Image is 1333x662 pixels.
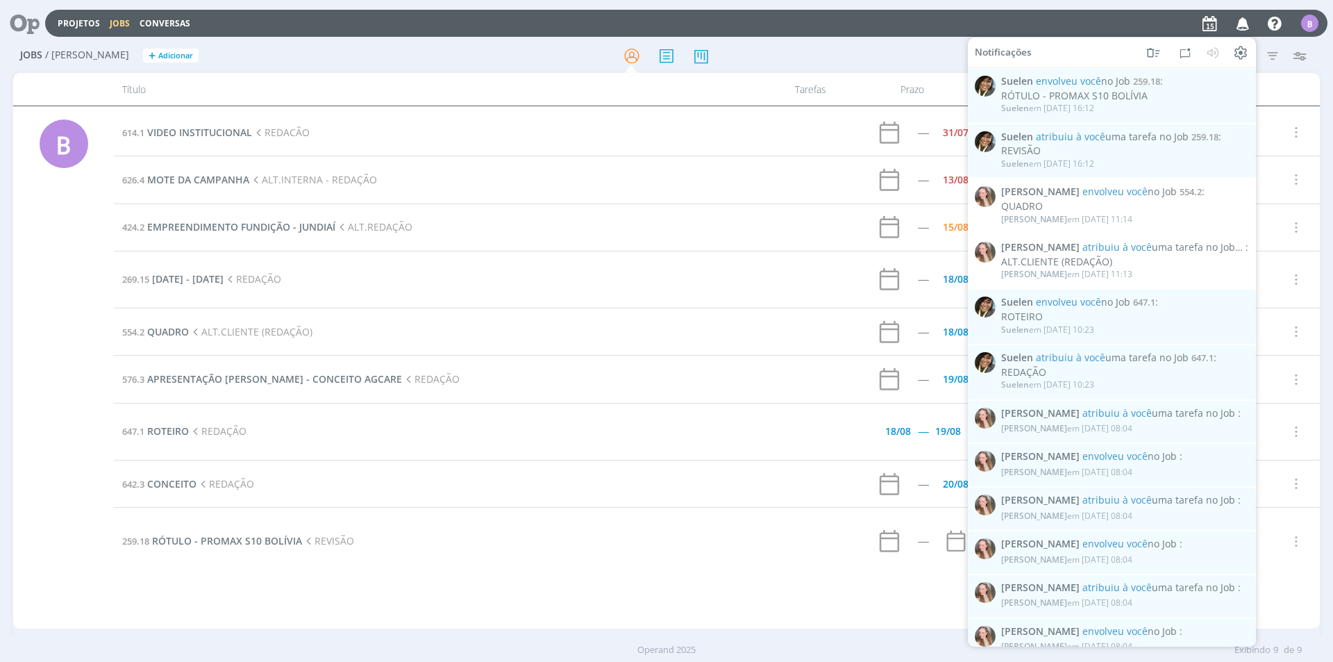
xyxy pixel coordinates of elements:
[1082,581,1152,594] span: atribuiu à você
[1001,597,1067,609] span: [PERSON_NAME]
[1001,451,1080,463] span: [PERSON_NAME]
[1001,538,1248,550] span: :
[122,535,149,547] span: 259.18
[1001,640,1067,652] span: [PERSON_NAME]
[20,49,42,61] span: Jobs
[1001,158,1029,169] span: Suelen
[1001,407,1080,419] span: [PERSON_NAME]
[1273,643,1278,657] span: 9
[1082,624,1148,637] span: envolveu você
[135,18,194,29] button: Conversas
[40,119,88,168] div: B
[1001,268,1067,280] span: [PERSON_NAME]
[975,47,1032,58] span: Notificações
[943,128,969,138] div: 31/07
[918,374,928,384] div: -----
[122,325,189,338] a: 554.2QUADRO
[975,582,996,603] img: G
[1001,90,1248,102] div: RÓTULO - PROMAX S10 BOLÍVIA
[122,478,144,490] span: 642.3
[1001,102,1029,114] span: Suelen
[975,186,996,207] img: G
[918,175,928,185] div: -----
[122,534,302,547] a: 259.18RÓTULO - PROMAX S10 BOLÍVIA
[975,495,996,515] img: G
[58,17,100,29] a: Projetos
[189,424,246,438] span: REDAÇÃO
[1001,554,1132,564] div: em [DATE] 08:04
[835,73,990,106] div: Prazo
[1082,493,1235,506] span: uma tarefa no Job
[140,17,190,29] a: Conversas
[1082,537,1148,550] span: envolveu você
[1082,449,1148,463] span: envolveu você
[122,273,149,286] span: 269.15
[1191,351,1214,364] span: 647.1
[975,625,996,646] img: G
[1001,380,1094,390] div: em [DATE] 10:23
[1082,624,1177,637] span: no Job
[1001,201,1248,213] div: QUADRO
[943,479,969,489] div: 20/08
[53,18,104,29] button: Projetos
[1001,538,1080,550] span: [PERSON_NAME]
[1001,511,1132,521] div: em [DATE] 08:04
[1234,643,1271,657] span: Exibindo
[1001,466,1067,478] span: [PERSON_NAME]
[45,49,129,61] span: / [PERSON_NAME]
[1082,185,1148,198] span: envolveu você
[1001,422,1067,434] span: [PERSON_NAME]
[1001,582,1248,594] span: :
[1001,297,1248,308] span: :
[122,373,144,386] span: 576.3
[152,534,302,547] span: RÓTULO - PROMAX S10 BOLÍVIA
[918,222,928,232] div: -----
[975,407,996,428] img: G
[1001,214,1132,224] div: em [DATE] 11:14
[1001,407,1248,419] span: :
[122,272,224,286] a: 269.15[DATE] - [DATE]
[1001,145,1248,157] div: REVISÃO
[918,274,928,284] div: -----
[1001,297,1033,308] span: Suelen
[249,173,377,186] span: ALT.INTERNA - REDAÇÃO
[122,126,144,139] span: 614.1
[122,425,144,438] span: 647.1
[122,174,144,186] span: 626.4
[143,49,199,63] button: +Adicionar
[885,427,911,436] div: 18/08
[1036,351,1189,364] span: uma tarefa no Job
[224,272,281,286] span: REDAÇÃO
[975,242,996,263] img: G
[1001,352,1033,364] span: Suelen
[122,477,196,490] a: 642.3CONCEITO
[1001,379,1029,390] span: Suelen
[1001,186,1080,198] span: [PERSON_NAME]
[1001,242,1248,254] span: :
[975,297,996,317] img: S
[918,128,928,138] div: -----
[1133,75,1160,88] span: 259.18
[918,424,928,438] span: -----
[1001,325,1094,335] div: em [DATE] 10:23
[1082,406,1152,419] span: atribuiu à você
[147,325,189,338] span: QUADRO
[147,372,402,386] span: APRESENTAÇÃO [PERSON_NAME] - CONCEITO AGCARE
[1001,242,1080,254] span: [PERSON_NAME]
[975,451,996,472] img: G
[1001,270,1132,279] div: em [DATE] 11:13
[1284,643,1294,657] span: de
[122,126,252,139] a: 614.1VIDEO INSTITUCIONAL
[1001,159,1094,169] div: em [DATE] 16:12
[1001,213,1067,224] span: [PERSON_NAME]
[1001,76,1248,88] span: :
[1036,129,1105,142] span: atribuiu à você
[1001,598,1132,608] div: em [DATE] 08:04
[122,221,144,233] span: 424.2
[122,372,402,386] a: 576.3APRESENTAÇÃO [PERSON_NAME] - CONCEITO AGCARE
[1036,129,1189,142] span: uma tarefa no Job
[158,51,193,60] span: Adicionar
[402,372,460,386] span: REDAÇÃO
[943,327,969,337] div: 18/08
[252,126,310,139] span: REDACÃO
